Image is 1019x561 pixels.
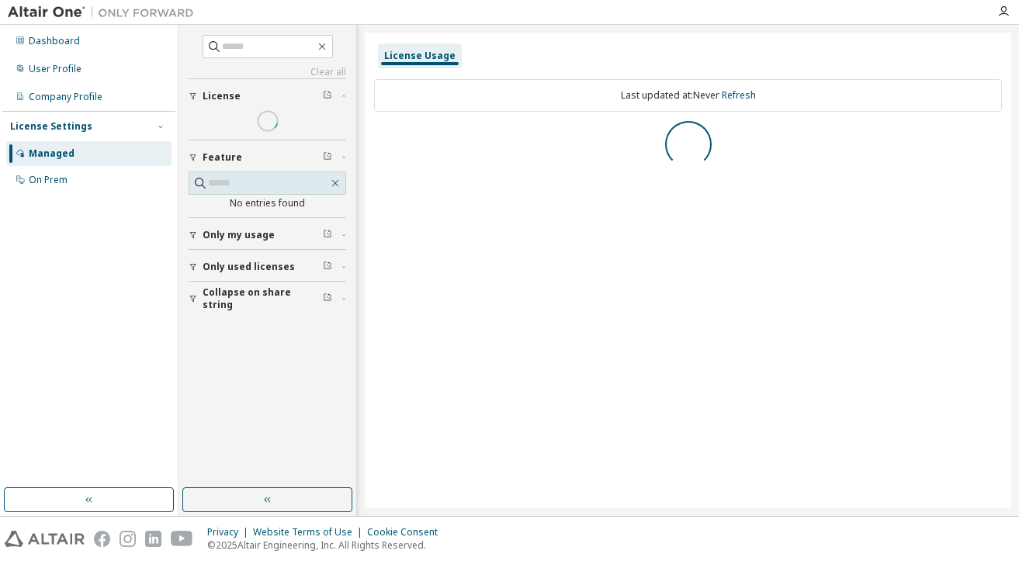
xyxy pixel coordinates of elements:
div: Managed [29,147,75,160]
div: License Usage [384,50,456,62]
span: Only used licenses [203,261,295,273]
div: License Settings [10,120,92,133]
span: Feature [203,151,242,164]
div: Company Profile [29,91,102,103]
span: License [203,90,241,102]
span: Clear filter [323,261,332,273]
div: On Prem [29,174,68,186]
button: Only my usage [189,218,346,252]
div: Privacy [207,526,253,538]
span: Clear filter [323,90,332,102]
span: Clear filter [323,293,332,305]
img: Altair One [8,5,202,20]
div: Last updated at: Never [374,79,1002,112]
button: Only used licenses [189,250,346,284]
p: © 2025 Altair Engineering, Inc. All Rights Reserved. [207,538,447,552]
img: facebook.svg [94,531,110,547]
div: User Profile [29,63,81,75]
span: Only my usage [203,229,275,241]
img: linkedin.svg [145,531,161,547]
a: Clear all [189,66,346,78]
span: Clear filter [323,229,332,241]
span: Collapse on share string [203,286,323,311]
div: Cookie Consent [367,526,447,538]
button: License [189,79,346,113]
span: Clear filter [323,151,332,164]
div: Dashboard [29,35,80,47]
div: No entries found [189,197,346,210]
img: altair_logo.svg [5,531,85,547]
div: Website Terms of Use [253,526,367,538]
img: instagram.svg [120,531,136,547]
button: Collapse on share string [189,282,346,316]
img: youtube.svg [171,531,193,547]
a: Refresh [722,88,756,102]
button: Feature [189,140,346,175]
